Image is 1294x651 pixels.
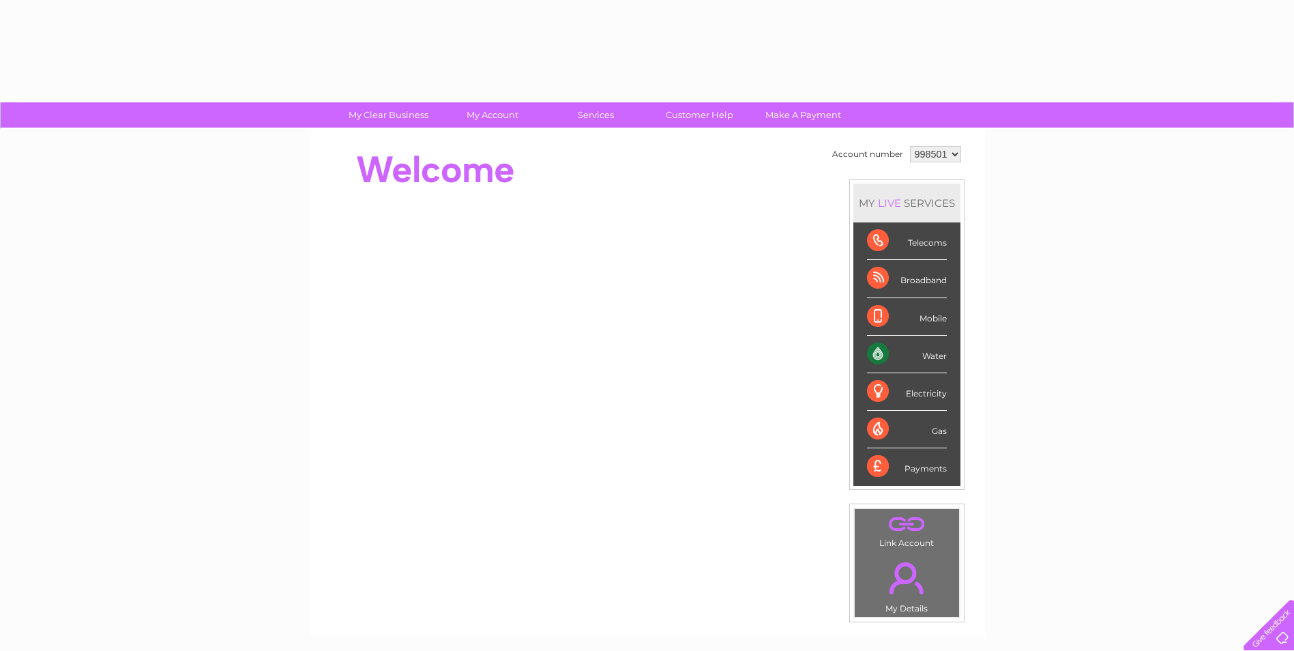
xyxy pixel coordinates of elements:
div: MY SERVICES [853,184,960,222]
div: Electricity [867,373,947,411]
a: Services [540,102,652,128]
td: Link Account [854,508,960,551]
td: Account number [829,143,907,166]
div: Gas [867,411,947,448]
div: Payments [867,448,947,485]
div: LIVE [875,197,904,209]
a: My Clear Business [332,102,445,128]
div: Water [867,336,947,373]
a: . [858,554,956,602]
div: Mobile [867,298,947,336]
a: Make A Payment [747,102,859,128]
div: Telecoms [867,222,947,260]
a: My Account [436,102,548,128]
a: . [858,512,956,536]
div: Broadband [867,260,947,298]
a: Customer Help [643,102,756,128]
td: My Details [854,551,960,618]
